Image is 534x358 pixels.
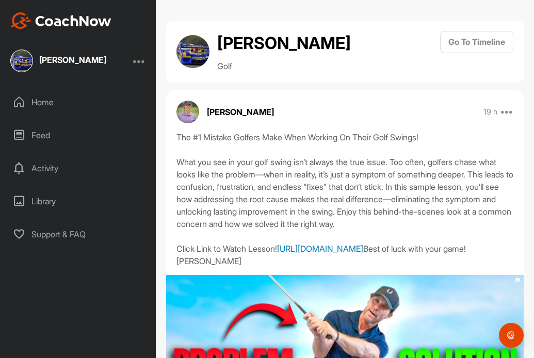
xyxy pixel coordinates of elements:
div: Activity [6,155,151,181]
div: Open Intercom Messenger [499,323,524,348]
div: [PERSON_NAME] [39,56,106,64]
div: The #1 Mistake Golfers Make When Working On Their Golf Swings! What you see in your golf swing is... [176,131,513,267]
h2: [PERSON_NAME] [217,31,351,56]
img: square_b0471faf68c5701dc8c59574a3a3222d.jpg [10,50,33,72]
div: Support & FAQ [6,221,151,247]
img: avatar [176,35,209,68]
button: Go To Timeline [440,31,513,53]
a: [URL][DOMAIN_NAME] [277,243,363,254]
a: Go To Timeline [440,31,513,72]
div: Library [6,188,151,214]
p: Golf [217,60,351,72]
div: Feed [6,122,151,148]
img: CoachNow [10,12,111,29]
img: avatar [176,101,199,123]
p: [PERSON_NAME] [207,106,274,118]
p: 19 h [483,107,497,117]
div: Home [6,89,151,115]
